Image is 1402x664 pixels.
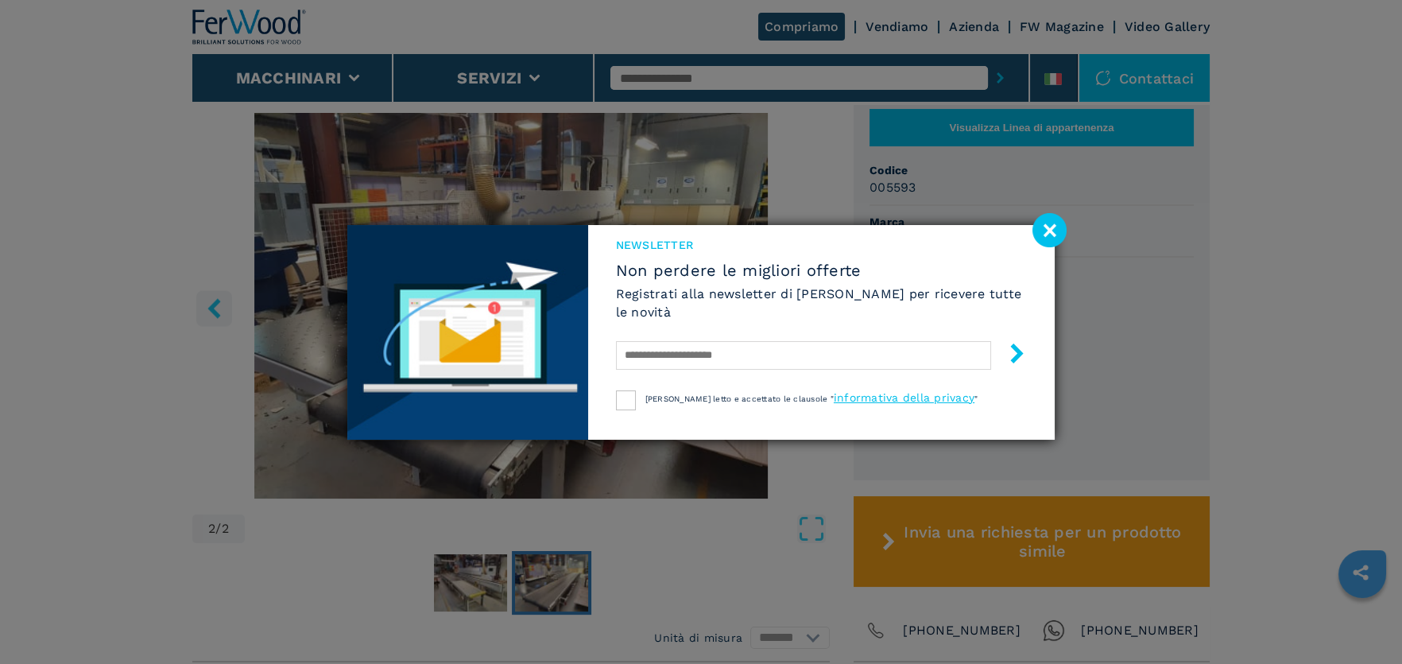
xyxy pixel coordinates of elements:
[616,237,1027,253] span: NEWSLETTER
[834,391,974,404] a: informativa della privacy
[347,225,588,440] img: Newsletter image
[974,394,978,403] span: "
[616,261,1027,280] span: Non perdere le migliori offerte
[645,394,834,403] span: [PERSON_NAME] letto e accettato le clausole "
[616,285,1027,321] h6: Registrati alla newsletter di [PERSON_NAME] per ricevere tutte le novità
[991,337,1027,375] button: submit-button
